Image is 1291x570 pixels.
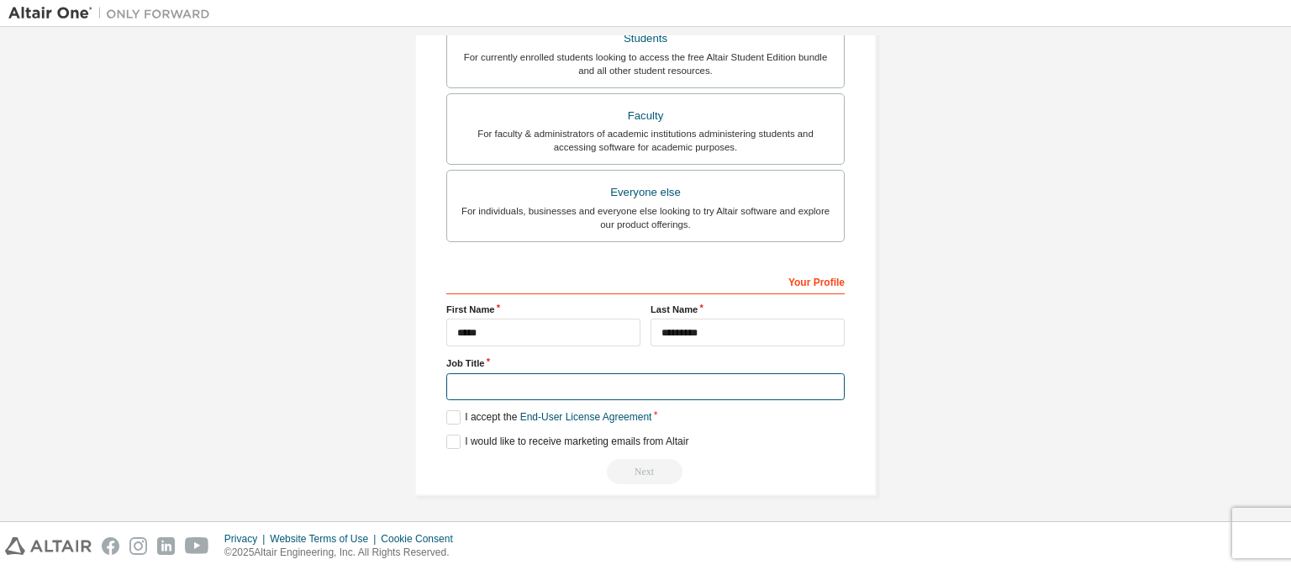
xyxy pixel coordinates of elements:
label: I accept the [446,410,651,425]
p: © 2025 Altair Engineering, Inc. All Rights Reserved. [224,546,463,560]
div: Cookie Consent [381,532,462,546]
img: facebook.svg [102,537,119,555]
img: altair_logo.svg [5,537,92,555]
div: For faculty & administrators of academic institutions administering students and accessing softwa... [457,127,834,154]
img: Altair One [8,5,219,22]
a: End-User License Agreement [520,411,652,423]
label: First Name [446,303,640,316]
div: For individuals, businesses and everyone else looking to try Altair software and explore our prod... [457,204,834,231]
label: I would like to receive marketing emails from Altair [446,435,688,449]
img: youtube.svg [185,537,209,555]
img: instagram.svg [129,537,147,555]
div: Students [457,27,834,50]
div: Faculty [457,104,834,128]
div: Everyone else [457,181,834,204]
img: linkedin.svg [157,537,175,555]
label: Last Name [651,303,845,316]
div: Privacy [224,532,270,546]
div: Website Terms of Use [270,532,381,546]
div: For currently enrolled students looking to access the free Altair Student Edition bundle and all ... [457,50,834,77]
div: Your Profile [446,267,845,294]
label: Job Title [446,356,845,370]
div: Read and acccept EULA to continue [446,459,845,484]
